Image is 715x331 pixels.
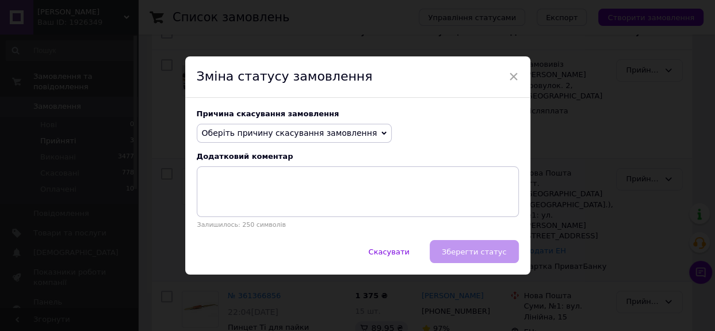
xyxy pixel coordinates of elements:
[356,240,421,263] button: Скасувати
[368,248,409,256] span: Скасувати
[202,128,377,138] span: Оберіть причину скасування замовлення
[197,221,519,229] p: Залишилось: 250 символів
[185,56,530,98] div: Зміна статусу замовлення
[197,152,519,161] div: Додатковий коментар
[508,67,519,86] span: ×
[197,109,519,118] div: Причина скасування замовлення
